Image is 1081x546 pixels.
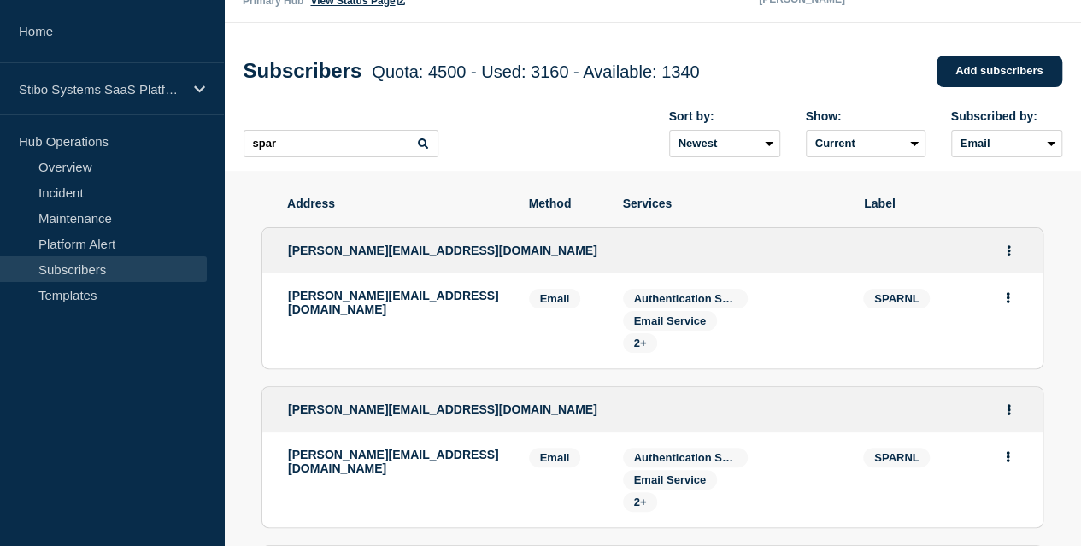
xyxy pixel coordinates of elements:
span: Email [529,448,581,467]
button: Actions [997,285,1019,311]
span: 2+ [634,337,647,349]
span: SPARNL [863,448,930,467]
span: Email Service [634,314,707,327]
input: Search subscribers [244,130,438,157]
button: Actions [997,443,1019,470]
span: Email [529,289,581,308]
span: 2+ [634,496,647,508]
select: Subscribed by [951,130,1062,157]
span: Method [529,197,597,210]
button: Actions [998,238,1019,264]
div: Sort by: [669,109,780,123]
button: Actions [998,396,1019,423]
h1: Subscribers [244,59,700,83]
span: Quota: 4500 - Used: 3160 - Available: 1340 [372,62,699,81]
div: Show: [806,109,925,123]
span: Authentication Service - STEP [634,451,793,464]
p: [PERSON_NAME][EMAIL_ADDRESS][DOMAIN_NAME] [288,448,503,475]
span: Email Service [634,473,707,486]
span: Services [623,197,839,210]
span: Address [287,197,503,210]
div: Subscribed by: [951,109,1062,123]
span: Authentication Service - STEP [634,292,793,305]
span: Label [864,197,1018,210]
select: Sort by [669,130,780,157]
span: [PERSON_NAME][EMAIL_ADDRESS][DOMAIN_NAME] [288,402,597,416]
p: [PERSON_NAME][EMAIL_ADDRESS][DOMAIN_NAME] [288,289,503,316]
span: [PERSON_NAME][EMAIL_ADDRESS][DOMAIN_NAME] [288,244,597,257]
a: Add subscribers [937,56,1062,87]
span: SPARNL [863,289,930,308]
select: Deleted [806,130,925,157]
p: Stibo Systems SaaS Platform Status [19,82,183,97]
